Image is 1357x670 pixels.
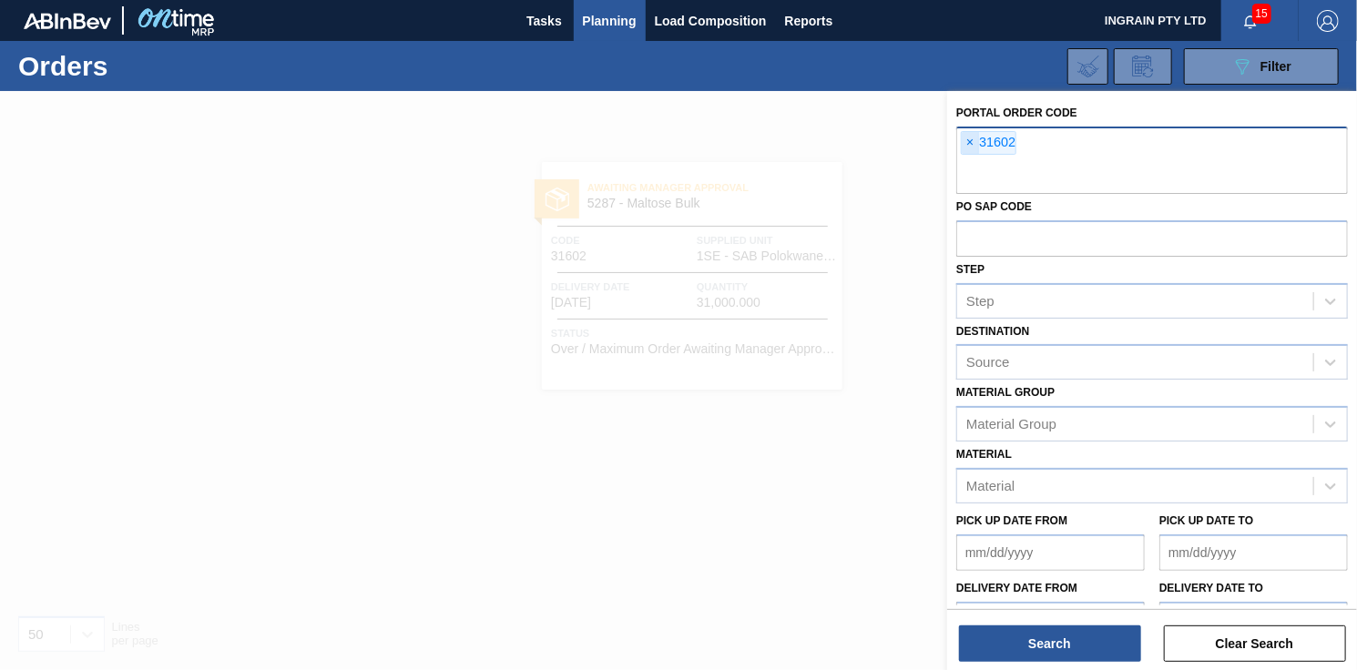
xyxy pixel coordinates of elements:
div: Source [966,355,1010,371]
label: Delivery Date from [956,582,1077,594]
span: Filter [1260,59,1291,74]
div: Step [966,293,995,309]
div: Import Order Negotiation [1067,48,1108,85]
label: PO SAP Code [956,200,1032,213]
label: Portal Order Code [956,107,1077,119]
label: Pick up Date from [956,514,1067,527]
input: mm/dd/yyyy [1159,602,1348,638]
label: Pick up Date to [1159,514,1253,527]
button: Notifications [1221,8,1280,34]
h1: Orders [18,56,279,76]
span: Load Composition [655,10,767,32]
span: Tasks [525,10,565,32]
input: mm/dd/yyyy [1159,534,1348,571]
span: Reports [785,10,833,32]
span: Planning [583,10,637,32]
img: TNhmsLtSVTkK8tSr43FrP2fwEKptu5GPRR3wAAAABJRU5ErkJggg== [24,13,111,29]
input: mm/dd/yyyy [956,602,1145,638]
span: × [962,132,979,154]
img: Logout [1317,10,1339,32]
div: Material [966,478,1015,493]
div: 31602 [961,131,1016,155]
label: Delivery Date to [1159,582,1263,594]
label: Step [956,263,985,276]
div: Order Review Request [1114,48,1172,85]
label: Destination [956,325,1029,338]
label: Material Group [956,386,1055,399]
input: mm/dd/yyyy [956,534,1145,571]
div: Material Group [966,417,1056,432]
span: 15 [1252,4,1271,24]
button: Filter [1184,48,1339,85]
label: Material [956,448,1012,461]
